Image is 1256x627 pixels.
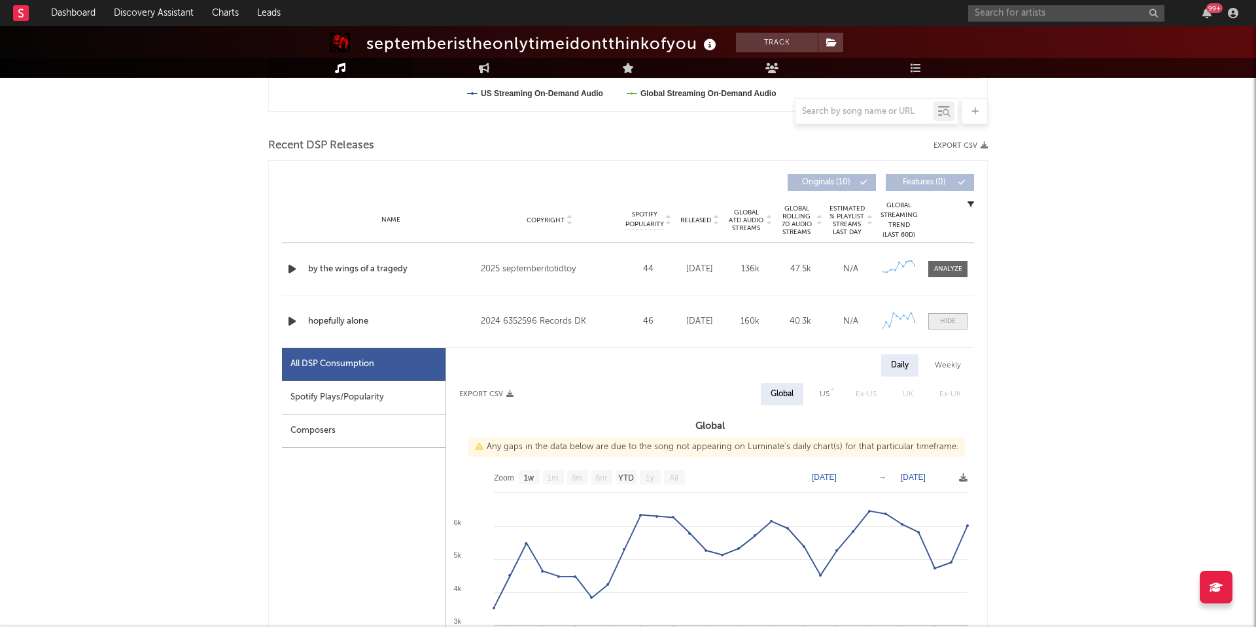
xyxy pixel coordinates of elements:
[572,473,583,483] text: 3m
[925,354,971,377] div: Weekly
[548,473,559,483] text: 1m
[446,418,974,434] h3: Global
[778,205,814,236] span: Global Rolling 7D Audio Streams
[527,216,565,224] span: Copyright
[879,473,886,482] text: →
[678,315,722,328] div: [DATE]
[308,215,474,225] div: Name
[829,263,873,276] div: N/A
[771,386,794,402] div: Global
[795,107,933,117] input: Search by song name or URL
[968,5,1164,22] input: Search for artists
[618,473,634,483] text: YTD
[820,386,829,402] div: US
[933,142,988,150] button: Export CSV
[728,209,764,232] span: Global ATD Audio Streams
[1206,3,1223,13] div: 99 +
[881,354,918,377] div: Daily
[796,178,856,186] span: Originals ( 10 )
[788,174,876,191] button: Originals(10)
[282,415,445,448] div: Composers
[481,262,619,277] div: 2025 septemberitotidtoy
[290,356,374,372] div: All DSP Consumption
[894,178,954,186] span: Features ( 0 )
[459,390,514,398] button: Export CSV
[481,89,603,98] text: US Streaming On-Demand Audio
[468,437,965,457] div: Any gaps in the data below are due to the song not appearing on Luminate's daily chart(s) for tha...
[728,315,772,328] div: 160k
[366,33,720,54] div: septemberistheonlytimeidontthinkofyou
[282,348,445,381] div: All DSP Consumption
[669,473,678,483] text: All
[625,263,671,276] div: 44
[640,89,776,98] text: Global Streaming On-Demand Audio
[678,263,722,276] div: [DATE]
[736,33,818,52] button: Track
[829,205,865,236] span: Estimated % Playlist Streams Last Day
[901,473,926,482] text: [DATE]
[282,381,445,415] div: Spotify Plays/Popularity
[524,473,534,483] text: 1w
[453,551,461,559] text: 5k
[625,315,671,328] div: 46
[879,201,918,240] div: Global Streaming Trend (Last 60D)
[728,263,772,276] div: 136k
[778,315,822,328] div: 40.3k
[1202,8,1212,18] button: 99+
[812,473,837,482] text: [DATE]
[453,617,461,625] text: 3k
[646,473,654,483] text: 1y
[596,473,607,483] text: 6m
[829,315,873,328] div: N/A
[481,314,619,330] div: 2024 6352596 Records DK
[308,315,474,328] a: hopefully alone
[268,138,374,154] span: Recent DSP Releases
[494,473,514,483] text: Zoom
[453,585,461,592] text: 4k
[308,263,474,276] a: by the wings of a tragedy
[778,263,822,276] div: 47.5k
[625,210,664,229] span: Spotify Popularity
[886,174,974,191] button: Features(0)
[453,518,461,526] text: 6k
[680,216,711,224] span: Released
